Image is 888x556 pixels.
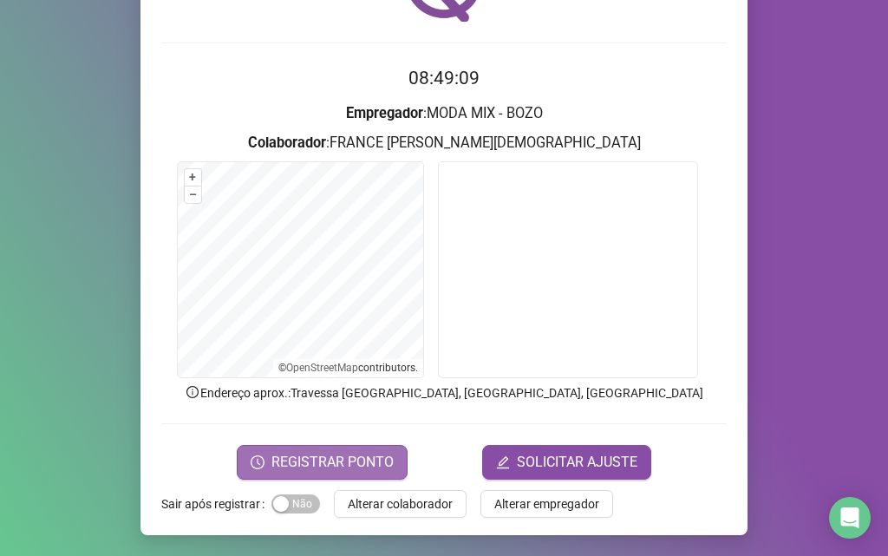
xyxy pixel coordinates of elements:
button: Alterar empregador [480,490,613,518]
li: © contributors. [278,362,418,374]
h3: : FRANCE [PERSON_NAME][DEMOGRAPHIC_DATA] [161,132,727,154]
h3: : MODA MIX - BOZO [161,102,727,125]
span: Alterar colaborador [348,494,453,513]
span: SOLICITAR AJUSTE [517,452,637,473]
span: info-circle [185,384,200,400]
button: Alterar colaborador [334,490,467,518]
strong: Empregador [346,105,423,121]
span: clock-circle [251,455,264,469]
span: Alterar empregador [494,494,599,513]
button: + [185,169,201,186]
p: Endereço aprox. : Travessa [GEOGRAPHIC_DATA], [GEOGRAPHIC_DATA], [GEOGRAPHIC_DATA] [161,383,727,402]
time: 08:49:09 [408,68,480,88]
button: editSOLICITAR AJUSTE [482,445,651,480]
label: Sair após registrar [161,490,271,518]
div: Open Intercom Messenger [829,497,871,539]
span: edit [496,455,510,469]
a: OpenStreetMap [286,362,358,374]
button: – [185,186,201,203]
button: REGISTRAR PONTO [237,445,408,480]
span: REGISTRAR PONTO [271,452,394,473]
strong: Colaborador [248,134,326,151]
